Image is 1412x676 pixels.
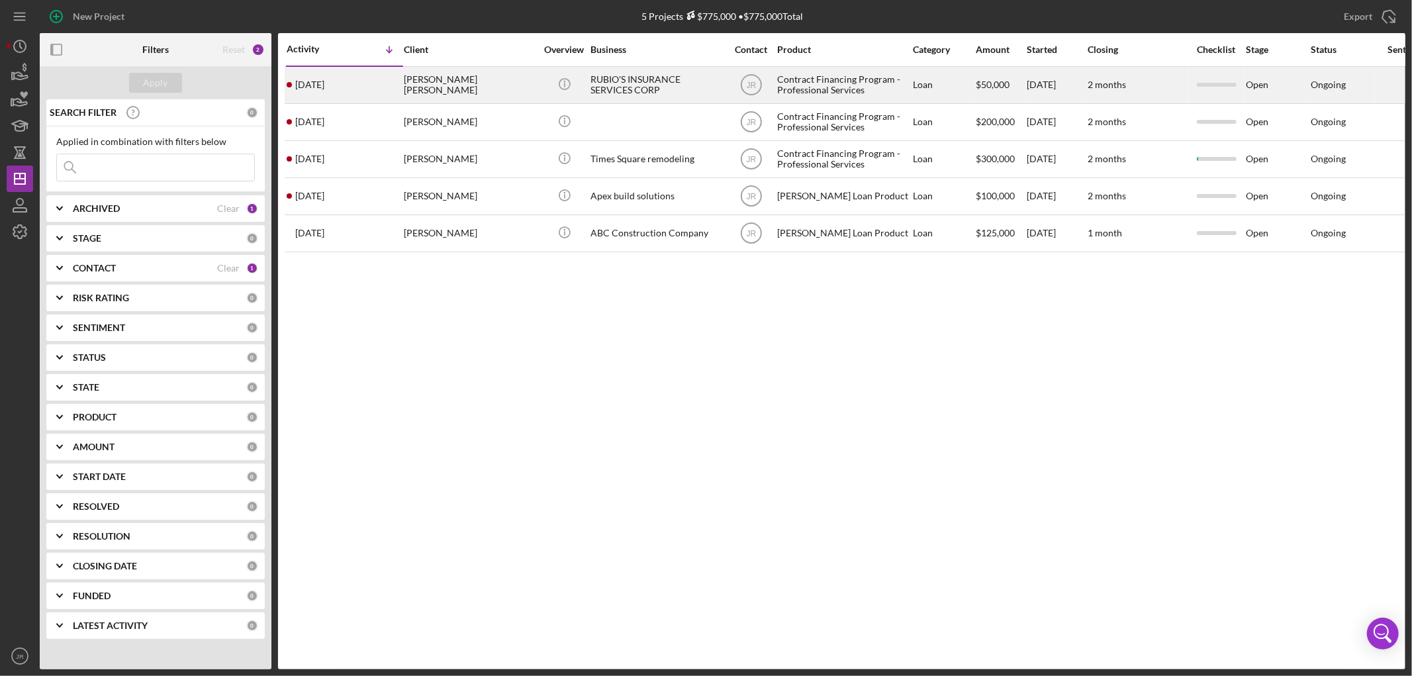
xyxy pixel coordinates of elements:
[913,68,974,103] div: Loan
[1367,618,1399,650] div: Open Intercom Messenger
[1311,117,1346,127] div: Ongoing
[73,412,117,422] b: PRODUCT
[590,179,723,214] div: Apex build solutions
[913,179,974,214] div: Loan
[1088,116,1126,127] time: 2 months
[1088,153,1126,164] time: 2 months
[404,68,536,103] div: [PERSON_NAME] [PERSON_NAME]
[295,154,324,164] time: 2025-10-08 16:08
[590,142,723,177] div: Times Square remodeling
[1331,3,1405,30] button: Export
[746,155,756,164] text: JR
[1088,190,1126,201] time: 2 months
[73,620,148,631] b: LATEST ACTIVITY
[746,229,756,238] text: JR
[1027,142,1086,177] div: [DATE]
[295,191,324,201] time: 2025-10-01 01:13
[913,216,974,251] div: Loan
[404,44,536,55] div: Client
[777,179,910,214] div: [PERSON_NAME] Loan Product
[73,442,115,452] b: AMOUNT
[590,44,723,55] div: Business
[246,232,258,244] div: 0
[50,107,117,118] b: SEARCH FILTER
[1344,3,1372,30] div: Export
[976,116,1015,127] span: $200,000
[246,352,258,363] div: 0
[142,44,169,55] b: Filters
[1027,216,1086,251] div: [DATE]
[73,531,130,542] b: RESOLUTION
[1246,68,1309,103] div: Open
[16,653,24,660] text: JR
[246,471,258,483] div: 0
[73,501,119,512] b: RESOLVED
[684,11,737,22] div: $775,000
[217,203,240,214] div: Clear
[73,322,125,333] b: SENTIMENT
[1311,44,1374,55] div: Status
[590,68,723,103] div: RUBIO'S INSURANCE SERVICES CORP
[746,81,756,90] text: JR
[129,73,182,93] button: Apply
[1188,44,1245,55] div: Checklist
[777,68,910,103] div: Contract Financing Program - Professional Services
[913,105,974,140] div: Loan
[73,293,129,303] b: RISK RATING
[246,501,258,512] div: 0
[246,292,258,304] div: 0
[1088,79,1126,90] time: 2 months
[1311,154,1346,164] div: Ongoing
[246,441,258,453] div: 0
[246,107,258,119] div: 0
[642,11,804,22] div: 5 Projects • $775,000 Total
[73,561,137,571] b: CLOSING DATE
[777,142,910,177] div: Contract Financing Program - Professional Services
[246,262,258,274] div: 1
[73,352,106,363] b: STATUS
[1027,44,1086,55] div: Started
[73,263,116,273] b: CONTACT
[73,203,120,214] b: ARCHIVED
[73,233,101,244] b: STAGE
[252,43,265,56] div: 2
[246,530,258,542] div: 0
[217,263,240,273] div: Clear
[404,142,536,177] div: [PERSON_NAME]
[1027,105,1086,140] div: [DATE]
[777,44,910,55] div: Product
[976,227,1015,238] span: $125,000
[287,44,345,54] div: Activity
[73,591,111,601] b: FUNDED
[1311,79,1346,90] div: Ongoing
[1027,68,1086,103] div: [DATE]
[40,3,138,30] button: New Project
[246,620,258,632] div: 0
[1088,227,1122,238] time: 1 month
[913,142,974,177] div: Loan
[295,228,324,238] time: 2025-08-28 15:54
[976,190,1015,201] span: $100,000
[746,192,756,201] text: JR
[1311,228,1346,238] div: Ongoing
[222,44,245,55] div: Reset
[1246,216,1309,251] div: Open
[777,105,910,140] div: Contract Financing Program - Professional Services
[1088,44,1187,55] div: Closing
[976,44,1025,55] div: Amount
[976,79,1010,90] span: $50,000
[246,411,258,423] div: 0
[404,216,536,251] div: [PERSON_NAME]
[246,322,258,334] div: 0
[144,73,168,93] div: Apply
[1246,105,1309,140] div: Open
[1246,44,1309,55] div: Stage
[246,203,258,215] div: 1
[295,79,324,90] time: 2025-10-09 21:05
[404,179,536,214] div: [PERSON_NAME]
[246,560,258,572] div: 0
[590,216,723,251] div: ABC Construction Company
[976,153,1015,164] span: $300,000
[540,44,589,55] div: Overview
[246,590,258,602] div: 0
